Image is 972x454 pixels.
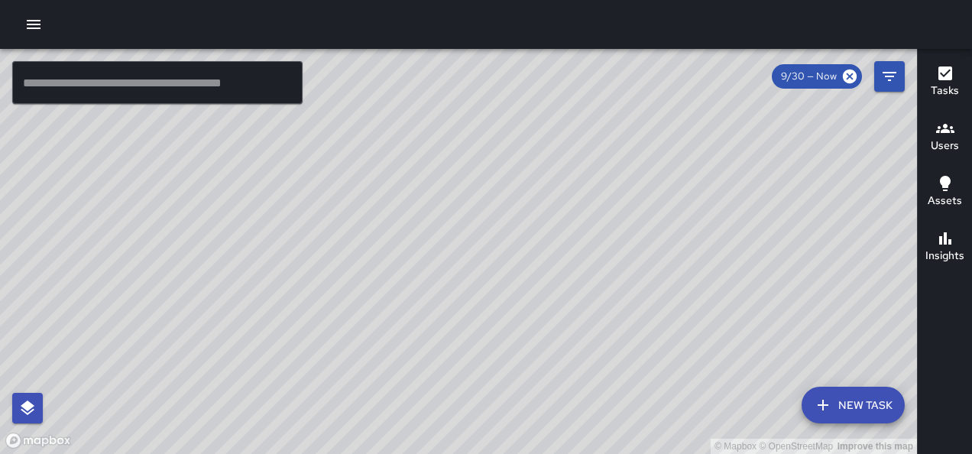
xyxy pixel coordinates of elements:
[772,69,846,84] span: 9/30 — Now
[925,248,964,264] h6: Insights
[772,64,862,89] div: 9/30 — Now
[918,220,972,275] button: Insights
[918,110,972,165] button: Users
[931,138,959,154] h6: Users
[874,61,905,92] button: Filters
[918,55,972,110] button: Tasks
[918,165,972,220] button: Assets
[931,83,959,99] h6: Tasks
[802,387,905,423] button: New Task
[928,193,962,209] h6: Assets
